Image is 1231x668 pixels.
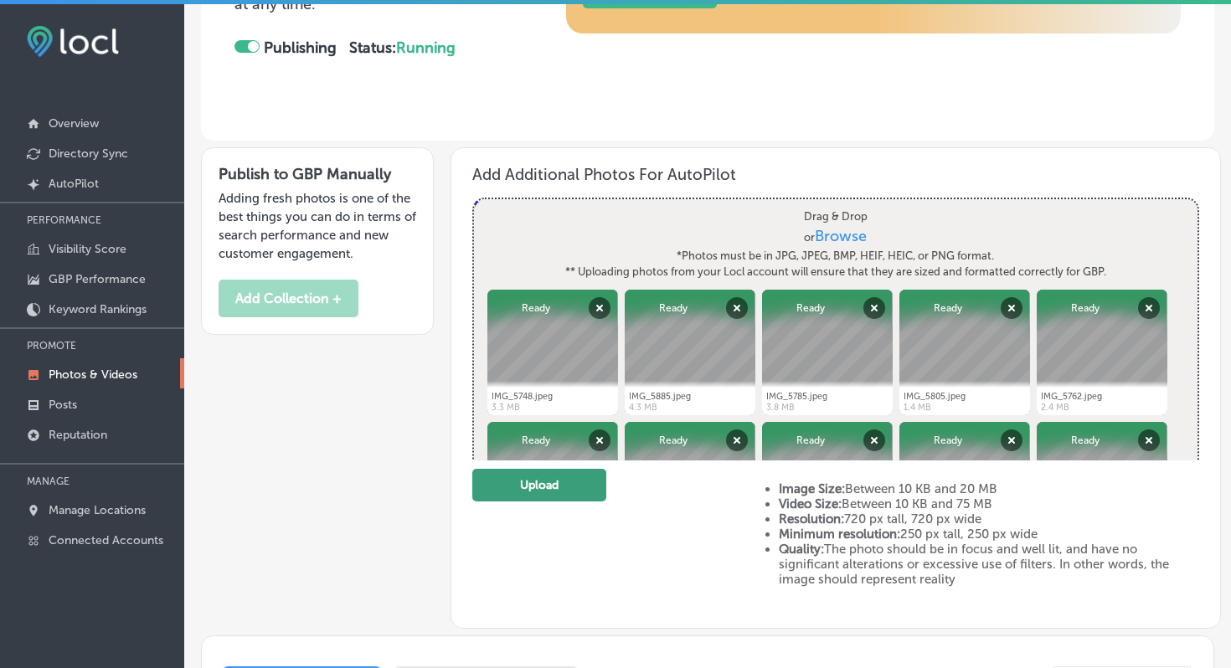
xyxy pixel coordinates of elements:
p: AutoPilot [49,177,99,191]
p: Photos & Videos [49,367,137,382]
strong: Publishing [264,39,337,57]
p: GBP Performance [49,272,146,286]
strong: Minimum resolution: [779,527,900,542]
p: Adding fresh photos is one of the best things you can do in terms of search performance and new c... [219,189,416,263]
p: Connected Accounts [49,533,163,547]
p: Visibility Score [49,242,126,256]
li: 250 px tall, 250 px wide [779,527,1199,542]
h3: Add Additional Photos For AutoPilot [472,165,1199,184]
button: Add Collection + [219,280,358,317]
button: Upload [472,469,606,501]
span: Browse [816,227,868,245]
li: Between 10 KB and 75 MB [779,496,1199,511]
li: 720 px tall, 720 px wide [779,511,1199,527]
strong: Resolution: [779,511,844,527]
p: Directory Sync [49,146,128,161]
h3: Publish to GBP Manually [219,165,416,183]
li: The photo should be in focus and well lit, and have no significant alterations or excessive use o... [779,542,1199,587]
strong: Image Size: [779,481,845,496]
label: Drag & Drop or *Photos must be in JPG, JPEG, BMP, HEIF, HEIC, or PNG format. ** Uploading photos ... [560,203,1112,286]
p: Posts [49,398,77,412]
p: Manage Locations [49,503,146,517]
strong: Video Size: [779,496,842,511]
img: fda3e92497d09a02dc62c9cd864e3231.png [27,26,119,57]
span: Running [396,39,456,57]
li: Between 10 KB and 20 MB [779,481,1199,496]
strong: Quality: [779,542,824,557]
p: Overview [49,116,99,131]
strong: Status: [349,39,456,57]
p: Reputation [49,428,107,442]
p: Keyword Rankings [49,302,147,316]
